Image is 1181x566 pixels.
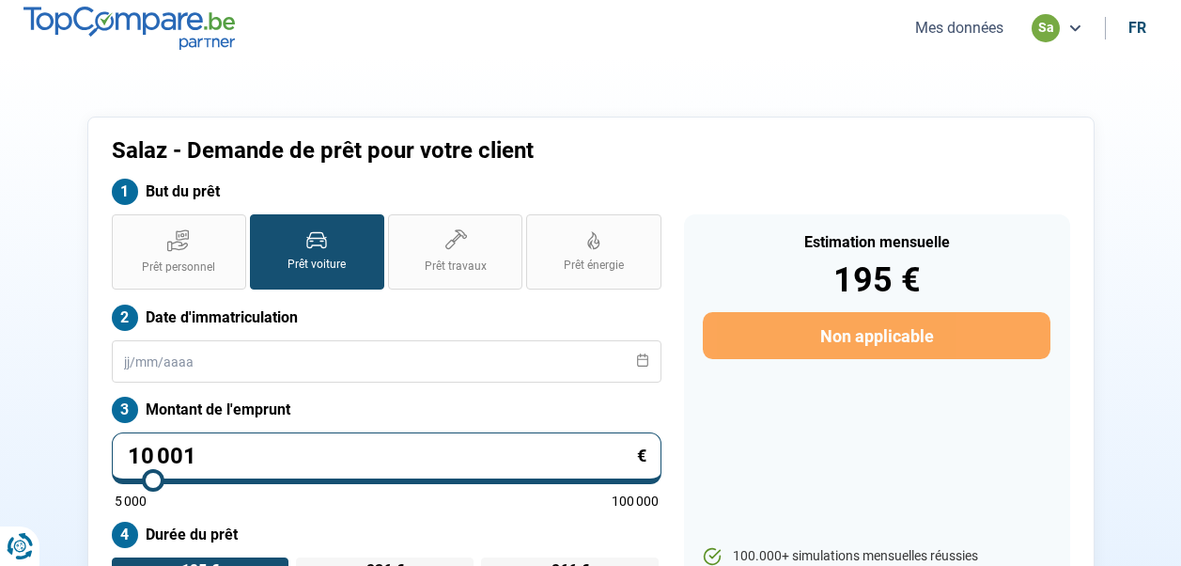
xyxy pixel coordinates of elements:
span: 5 000 [115,495,147,508]
span: € [637,448,646,464]
label: Montant de l'emprunt [112,397,661,423]
input: jj/mm/aaaa [112,340,661,383]
label: Durée du prêt [112,522,661,548]
button: Mes données [909,18,1009,38]
div: fr [1128,19,1146,37]
span: Prêt travaux [425,259,487,275]
h1: Salaz - Demande de prêt pour votre client [112,137,825,165]
div: Estimation mensuelle [703,235,1049,250]
div: 195 € [703,263,1049,297]
span: 100 000 [612,495,659,508]
label: But du prêt [112,179,661,205]
img: TopCompare.be [23,7,235,49]
span: Prêt personnel [142,259,215,275]
button: Non applicable [703,312,1049,359]
span: Prêt énergie [564,258,624,274]
label: Date d'immatriculation [112,305,661,331]
span: Prêt voiture [287,257,346,273]
li: 100.000+ simulations mensuelles réussies [703,547,1049,566]
div: sa [1032,14,1060,42]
